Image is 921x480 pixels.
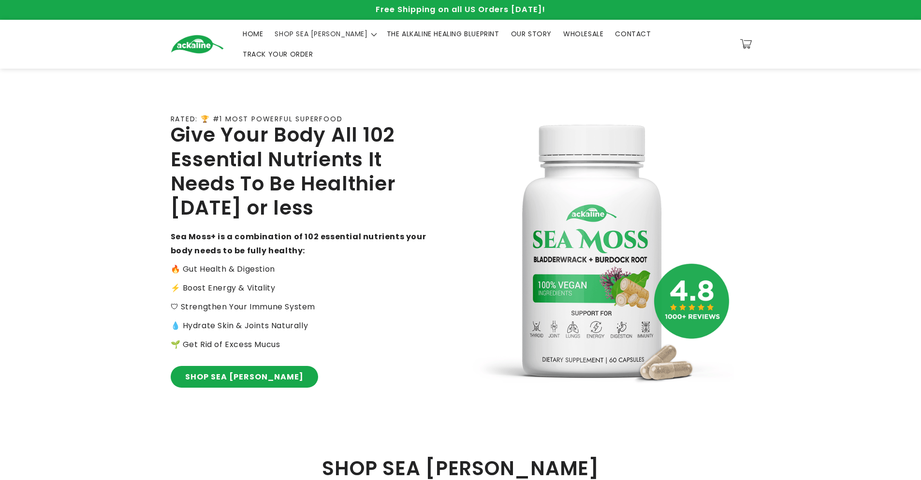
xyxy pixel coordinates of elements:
[557,24,609,44] a: WHOLESALE
[269,24,380,44] summary: SHOP SEA [PERSON_NAME]
[376,4,545,15] span: Free Shipping on all US Orders [DATE]!
[563,29,603,38] span: WHOLESALE
[237,44,319,64] a: TRACK YOUR ORDER
[237,24,269,44] a: HOME
[171,123,427,220] h2: Give Your Body All 102 Essential Nutrients It Needs To Be Healthier [DATE] or less
[505,24,557,44] a: OUR STORY
[381,24,505,44] a: THE ALKALINE HEALING BLUEPRINT
[171,338,427,352] p: 🌱 Get Rid of Excess Mucus
[243,29,263,38] span: HOME
[243,50,313,58] span: TRACK YOUR ORDER
[171,115,343,123] p: RATED: 🏆 #1 MOST POWERFUL SUPERFOOD
[171,281,427,295] p: ⚡️ Boost Energy & Vitality
[171,300,427,314] p: 🛡 Strengthen Your Immune System
[609,24,657,44] a: CONTACT
[171,366,318,388] a: SHOP SEA [PERSON_NAME]
[615,29,651,38] span: CONTACT
[511,29,552,38] span: OUR STORY
[171,319,427,333] p: 💧 Hydrate Skin & Joints Naturally
[275,29,367,38] span: SHOP SEA [PERSON_NAME]
[171,231,426,256] strong: Sea Moss+ is a combination of 102 essential nutrients your body needs to be fully healthy:
[171,262,427,276] p: 🔥 Gut Health & Digestion
[387,29,499,38] span: THE ALKALINE HEALING BLUEPRINT
[171,35,224,54] img: Ackaline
